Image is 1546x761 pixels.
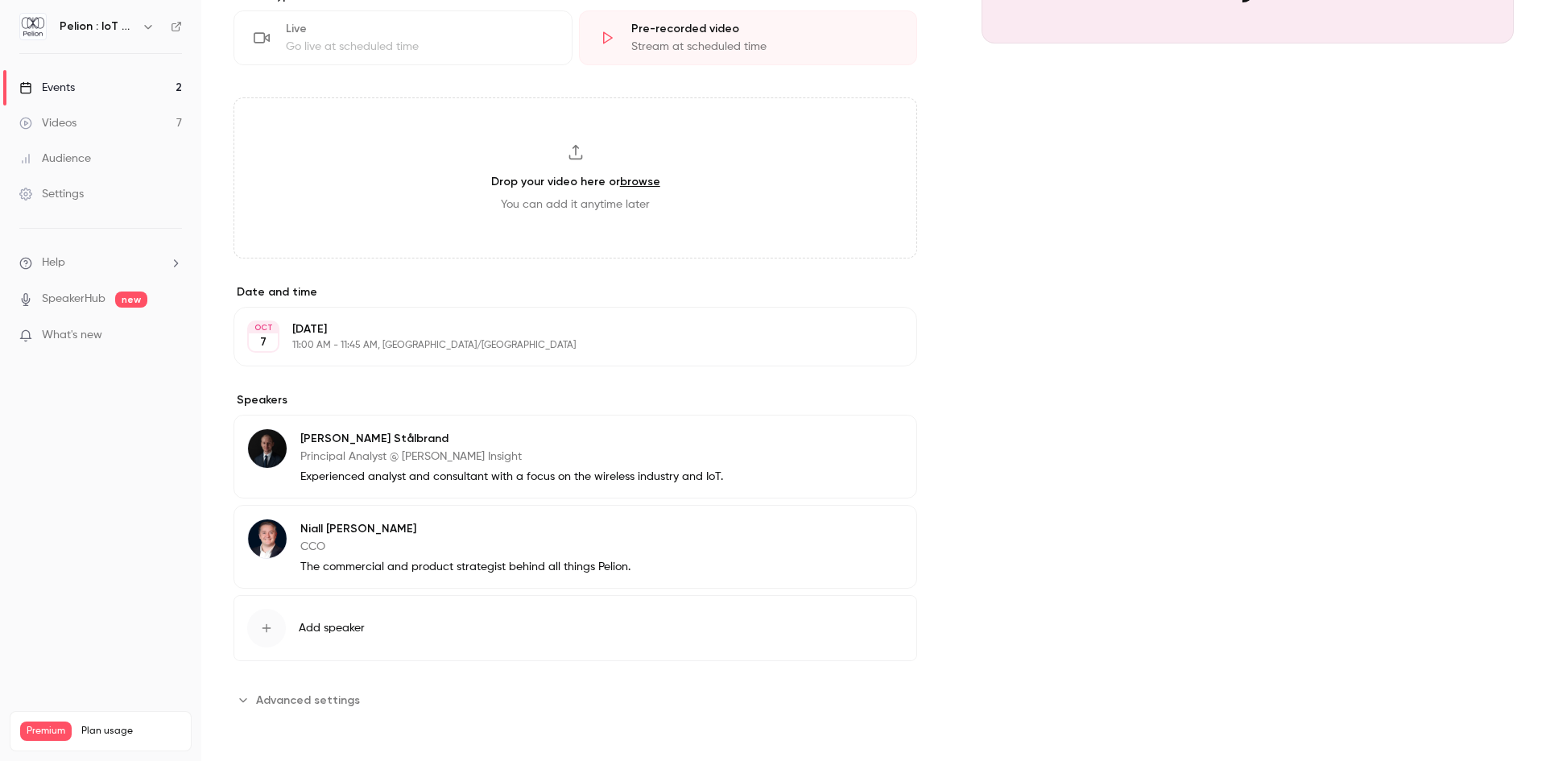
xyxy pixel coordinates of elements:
[501,196,650,213] span: You can add it anytime later
[300,559,630,575] p: The commercial and product strategist behind all things Pelion.
[286,21,552,37] div: Live
[20,722,72,741] span: Premium
[42,291,105,308] a: SpeakerHub
[42,254,65,271] span: Help
[60,19,135,35] h6: Pelion : IoT Connectivity Made Effortless
[19,115,76,131] div: Videos
[256,692,360,709] span: Advanced settings
[249,322,278,333] div: OCT
[260,334,267,350] p: 7
[234,595,917,661] button: Add speaker
[234,687,917,713] section: Advanced settings
[300,469,723,485] p: Experienced analyst and consultant with a focus on the wireless industry and IoT.
[20,14,46,39] img: Pelion : IoT Connectivity Made Effortless
[19,80,75,96] div: Events
[234,392,917,408] label: Speakers
[234,284,917,300] label: Date and time
[115,292,147,308] span: new
[579,10,918,65] div: Pre-recorded videoStream at scheduled time
[234,10,573,65] div: LiveGo live at scheduled time
[248,429,287,468] img: Fredrik Stålbrand
[286,39,552,55] div: Go live at scheduled time
[491,173,660,190] h3: Drop your video here or
[81,725,181,738] span: Plan usage
[299,620,365,636] span: Add speaker
[19,254,182,271] li: help-dropdown-opener
[631,39,898,55] div: Stream at scheduled time
[631,21,898,37] div: Pre-recorded video
[620,175,660,188] a: browse
[234,687,370,713] button: Advanced settings
[300,539,630,555] p: CCO
[292,321,832,337] p: [DATE]
[300,431,723,447] p: [PERSON_NAME] Stålbrand
[19,186,84,202] div: Settings
[234,415,917,498] div: Fredrik Stålbrand[PERSON_NAME] StålbrandPrincipal Analyst @ [PERSON_NAME] InsightExperienced anal...
[163,329,182,343] iframe: Noticeable Trigger
[300,521,630,537] p: Niall [PERSON_NAME]
[248,519,287,558] img: Niall Strachan
[300,449,723,465] p: Principal Analyst @ [PERSON_NAME] Insight
[292,339,832,352] p: 11:00 AM - 11:45 AM, [GEOGRAPHIC_DATA]/[GEOGRAPHIC_DATA]
[19,151,91,167] div: Audience
[234,505,917,589] div: Niall StrachanNiall [PERSON_NAME]CCOThe commercial and product strategist behind all things Pelion.
[42,327,102,344] span: What's new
